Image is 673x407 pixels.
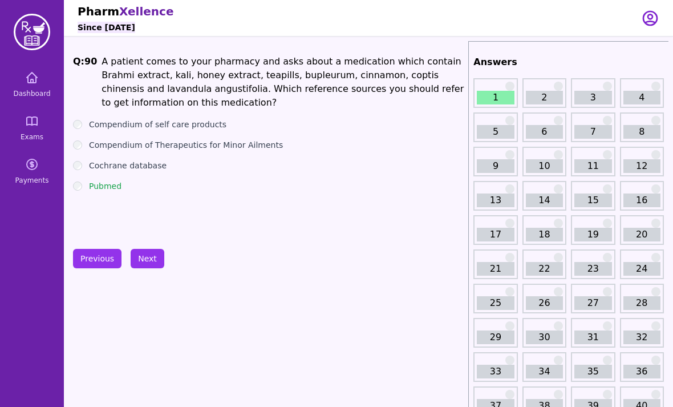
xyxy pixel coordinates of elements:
a: 20 [623,228,660,241]
a: 34 [526,365,563,378]
a: 19 [574,228,611,241]
a: 31 [574,331,611,344]
a: 16 [623,194,660,207]
a: 23 [574,262,611,276]
a: 21 [477,262,514,276]
span: Pharm [78,5,119,18]
a: Exams [5,107,59,148]
img: PharmXellence Logo [14,14,50,50]
label: Compendium of self care products [89,119,226,130]
a: 15 [574,194,611,207]
span: Dashboard [13,89,50,98]
a: Payments [5,151,59,192]
label: Cochrane database [89,160,167,171]
label: Pubmed [89,180,121,192]
a: 12 [623,159,660,173]
a: 25 [477,296,514,310]
a: 26 [526,296,563,310]
a: 36 [623,365,660,378]
a: 7 [574,125,611,139]
a: 3 [574,91,611,104]
a: 9 [477,159,514,173]
a: 10 [526,159,563,173]
a: 30 [526,331,563,344]
a: 17 [477,228,514,241]
a: 5 [477,125,514,139]
span: Payments [15,176,49,185]
a: 4 [623,91,660,104]
label: Compendium of Therapeutics for Minor Ailments [89,139,283,151]
a: 35 [574,365,611,378]
span: Xellence [119,5,173,18]
h1: A patient comes to your pharmacy and asks about a medication which contain Brahmi extract, kali, ... [102,55,464,110]
h2: Answers [473,55,664,69]
a: 24 [623,262,660,276]
a: 2 [526,91,563,104]
a: 1 [477,91,514,104]
a: 22 [526,262,563,276]
a: 13 [477,194,514,207]
button: Previous [73,249,121,268]
button: Next [131,249,164,268]
a: 32 [623,331,660,344]
h6: Since [DATE] [78,22,135,33]
h1: Q: 90 [73,55,97,110]
a: 28 [623,296,660,310]
a: 6 [526,125,563,139]
a: 8 [623,125,660,139]
a: 29 [477,331,514,344]
a: 14 [526,194,563,207]
span: Exams [21,132,43,142]
a: 27 [574,296,611,310]
a: 18 [526,228,563,241]
a: Dashboard [5,64,59,105]
a: 11 [574,159,611,173]
a: 33 [477,365,514,378]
